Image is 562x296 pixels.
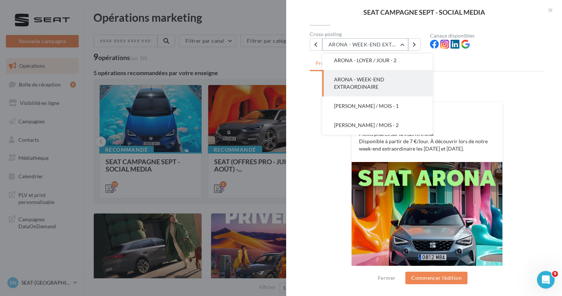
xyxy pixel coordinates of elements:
[375,274,398,282] button: Fermer
[552,271,558,277] span: 9
[322,116,433,135] button: [PERSON_NAME] / MOIS - 2
[322,51,433,70] button: ARONA - LOYER / JOUR - 2
[359,130,495,152] p: Pleins phares sur la #SEATArona. Disponible à partir de 7 €/Jour. À découvrir lors de notre week-...
[298,9,550,15] div: SEAT CAMPAGNE SEPT - SOCIAL MEDIA
[334,57,396,63] span: ARONA - LOYER / JOUR - 2
[405,272,467,284] button: Commencer l'édition
[334,122,399,128] span: [PERSON_NAME] / MOIS - 2
[322,38,408,51] button: ARONA - WEEK-END EXTRAORDINAIRE
[334,103,399,109] span: [PERSON_NAME] / MOIS - 1
[537,271,555,289] iframe: Intercom live chat
[334,76,384,90] span: ARONA - WEEK-END EXTRAORDINAIRE
[310,32,424,37] div: Cross-posting
[322,70,433,96] button: ARONA - WEEK-END EXTRAORDINAIRE
[430,33,544,38] div: Canaux disponibles
[322,96,433,116] button: [PERSON_NAME] / MOIS - 1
